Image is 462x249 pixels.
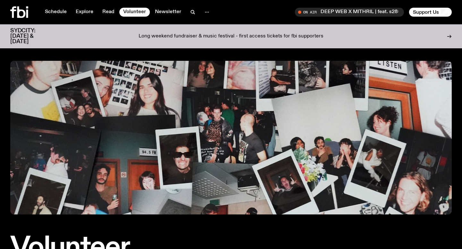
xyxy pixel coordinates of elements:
[10,61,452,214] img: A collage of photographs and polaroids showing FBI volunteers.
[41,8,71,17] a: Schedule
[413,9,439,15] span: Support Us
[72,8,97,17] a: Explore
[10,28,51,44] h3: SYDCITY: [DATE] & [DATE]
[119,8,150,17] a: Volunteer
[139,34,323,39] p: Long weekend fundraiser & music festival - first access tickets for fbi supporters
[98,8,118,17] a: Read
[151,8,185,17] a: Newsletter
[409,8,452,17] button: Support Us
[295,8,404,17] button: On AirDEEP WEB X MITHRIL | feat. s280f, Litvrgy & Shapednoise [PT. 1]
